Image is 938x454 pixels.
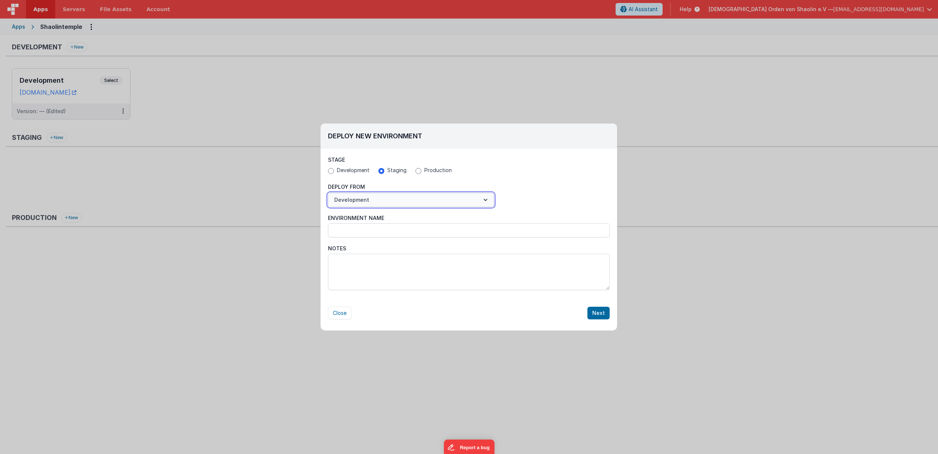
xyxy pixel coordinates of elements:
[587,307,610,319] button: Next
[328,245,346,252] span: Notes
[424,167,452,174] span: Production
[328,254,610,290] textarea: Notes
[337,167,369,174] span: Development
[387,167,407,174] span: Staging
[328,131,610,141] h2: Deploy New Environment
[328,307,351,319] button: Close
[328,183,494,191] p: Deploy From
[328,168,334,174] input: Development
[415,168,421,174] input: Production
[328,193,494,207] button: Development
[328,223,610,237] input: Environment Name
[328,157,345,163] span: Stage
[328,214,384,222] span: Environment Name
[378,168,384,174] input: Staging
